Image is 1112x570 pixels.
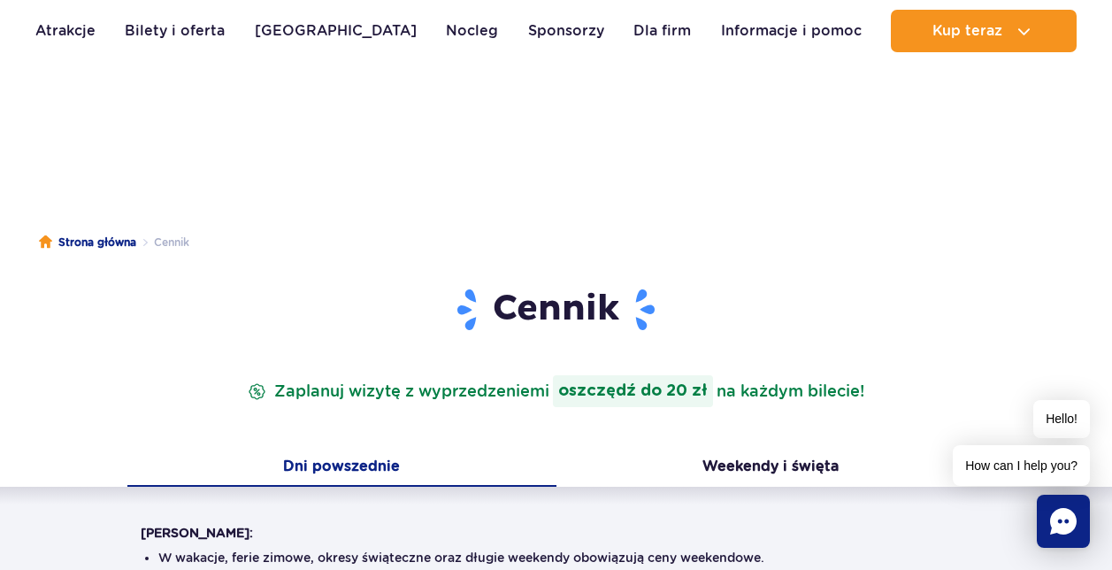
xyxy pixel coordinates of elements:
[255,10,417,52] a: [GEOGRAPHIC_DATA]
[932,23,1002,39] span: Kup teraz
[141,287,972,333] h1: Cennik
[721,10,862,52] a: Informacje i pomoc
[35,10,96,52] a: Atrakcje
[127,450,556,487] button: Dni powszednie
[891,10,1077,52] button: Kup teraz
[141,526,253,540] strong: [PERSON_NAME]:
[528,10,604,52] a: Sponsorzy
[633,10,691,52] a: Dla firm
[158,549,955,566] li: W wakacje, ferie zimowe, okresy świąteczne oraz długie weekendy obowiązują ceny weekendowe.
[125,10,225,52] a: Bilety i oferta
[446,10,498,52] a: Nocleg
[953,445,1090,486] span: How can I help you?
[1037,495,1090,548] div: Chat
[1033,400,1090,438] span: Hello!
[553,375,713,407] strong: oszczędź do 20 zł
[244,375,868,407] p: Zaplanuj wizytę z wyprzedzeniem na każdym bilecie!
[136,234,189,251] li: Cennik
[556,450,985,487] button: Weekendy i święta
[39,234,136,251] a: Strona główna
